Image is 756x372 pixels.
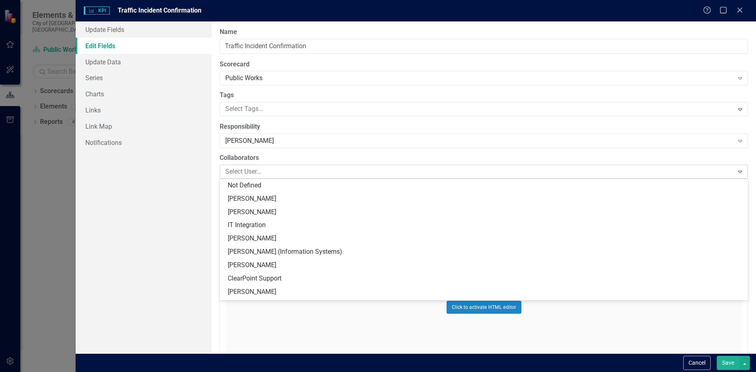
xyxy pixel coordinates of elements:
a: Update Fields [76,21,212,38]
input: KPI Name [220,39,748,54]
div: [PERSON_NAME] [228,261,743,270]
span: Traffic Incident Confirmation [118,6,201,14]
label: Name [220,28,748,37]
label: Tags [220,91,748,100]
div: [PERSON_NAME] [228,234,743,243]
button: Click to activate HTML editor [447,301,521,314]
a: Series [76,70,212,86]
span: KPI [84,6,110,15]
div: [PERSON_NAME] [228,287,743,297]
div: [PERSON_NAME] [228,194,743,204]
label: Collaborators [220,153,748,163]
a: Notifications [76,134,212,151]
div: Public Works [225,74,733,83]
a: Charts [76,86,212,102]
div: ClearPoint Support [228,274,743,283]
button: Save [717,356,739,370]
div: [PERSON_NAME] [225,136,733,146]
label: Scorecard [220,60,748,69]
label: Responsibility [220,122,748,132]
div: [PERSON_NAME] [228,208,743,217]
div: [PERSON_NAME] (Information Systems) [228,247,743,257]
a: Link Map [76,118,212,134]
a: Links [76,102,212,118]
div: Not Defined [228,181,743,190]
button: Cancel [683,356,711,370]
div: IT Integration [228,221,743,230]
a: Edit Fields [76,38,212,54]
a: Update Data [76,54,212,70]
